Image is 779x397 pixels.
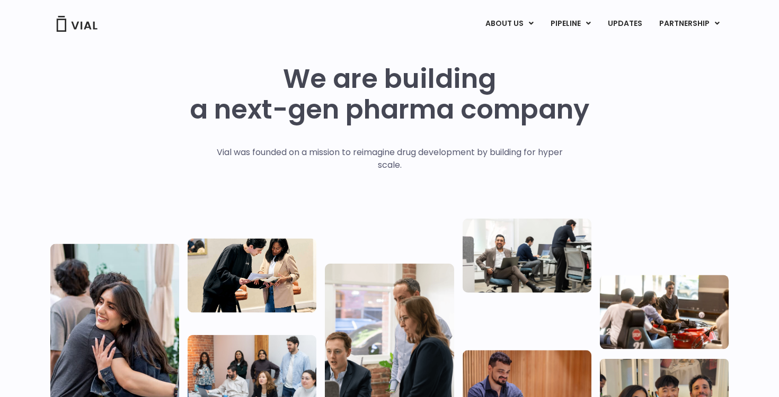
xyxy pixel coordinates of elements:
h1: We are building a next-gen pharma company [190,64,589,125]
img: Three people working in an office [463,218,591,292]
img: Vial Logo [56,16,98,32]
a: UPDATES [599,15,650,33]
a: PIPELINEMenu Toggle [542,15,599,33]
img: Two people looking at a paper talking. [188,238,316,312]
a: PARTNERSHIPMenu Toggle [651,15,728,33]
a: ABOUT USMenu Toggle [477,15,542,33]
img: Group of people playing whirlyball [600,275,729,349]
p: Vial was founded on a mission to reimagine drug development by building for hyper scale. [206,146,574,172]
